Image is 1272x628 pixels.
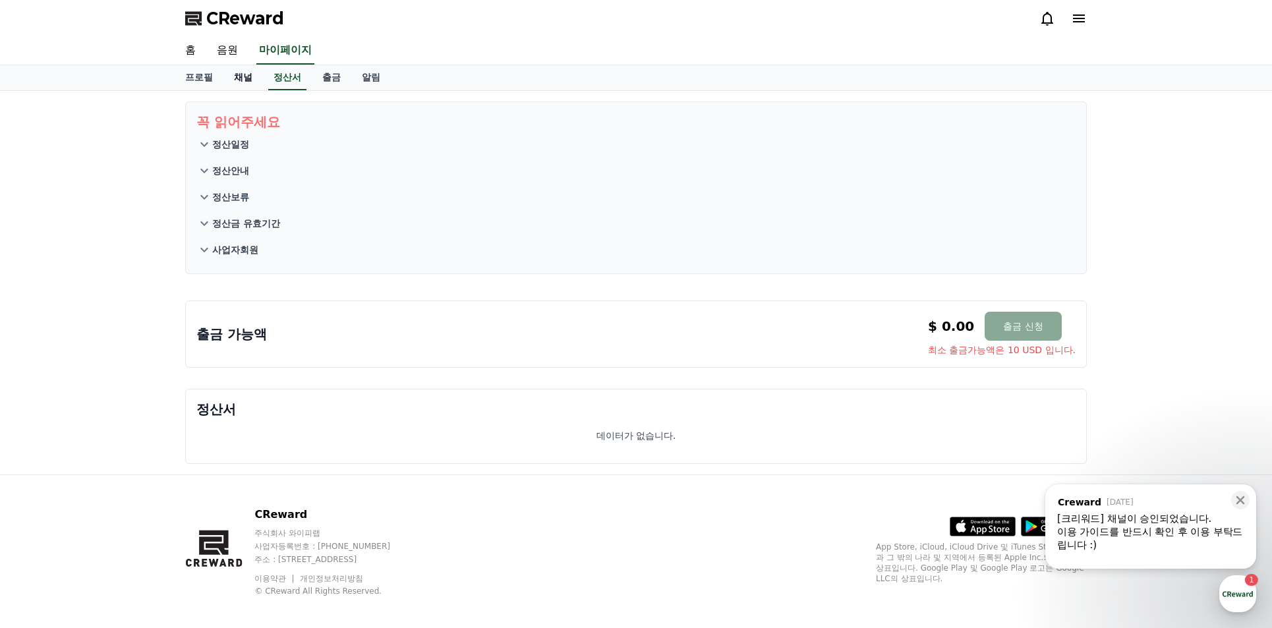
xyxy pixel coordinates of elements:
a: 프로필 [175,65,223,90]
span: 대화 [121,438,136,449]
span: 홈 [42,438,49,448]
p: 정산서 [196,400,1076,418]
p: 사업자회원 [212,243,258,256]
p: 사업자등록번호 : [PHONE_NUMBER] [254,541,415,552]
p: $ 0.00 [928,317,974,335]
p: 주식회사 와이피랩 [254,528,415,538]
a: 1대화 [87,418,170,451]
p: CReward [254,507,415,523]
a: 출금 [312,65,351,90]
p: 출금 가능액 [196,325,267,343]
p: 데이터가 없습니다. [596,429,676,442]
span: 최소 출금가능액은 10 USD 입니다. [928,343,1076,357]
a: 개인정보처리방침 [300,574,363,583]
button: 정산금 유효기간 [196,210,1076,237]
button: 정산안내 [196,157,1076,184]
a: 설정 [170,418,253,451]
a: 홈 [175,37,206,65]
a: 마이페이지 [256,37,314,65]
p: 정산일정 [212,138,249,151]
button: 출금 신청 [985,312,1061,341]
a: 알림 [351,65,391,90]
p: 정산보류 [212,190,249,204]
p: 주소 : [STREET_ADDRESS] [254,554,415,565]
p: 꼭 읽어주세요 [196,113,1076,131]
a: 채널 [223,65,263,90]
p: 정산안내 [212,164,249,177]
button: 정산일정 [196,131,1076,157]
a: CReward [185,8,284,29]
a: 이용약관 [254,574,296,583]
p: App Store, iCloud, iCloud Drive 및 iTunes Store는 미국과 그 밖의 나라 및 지역에서 등록된 Apple Inc.의 서비스 상표입니다. Goo... [876,542,1087,584]
span: 설정 [204,438,219,448]
a: 홈 [4,418,87,451]
a: 정산서 [268,65,306,90]
p: 정산금 유효기간 [212,217,280,230]
p: © CReward All Rights Reserved. [254,586,415,596]
span: 1 [134,417,138,428]
button: 사업자회원 [196,237,1076,263]
span: CReward [206,8,284,29]
a: 음원 [206,37,248,65]
button: 정산보류 [196,184,1076,210]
